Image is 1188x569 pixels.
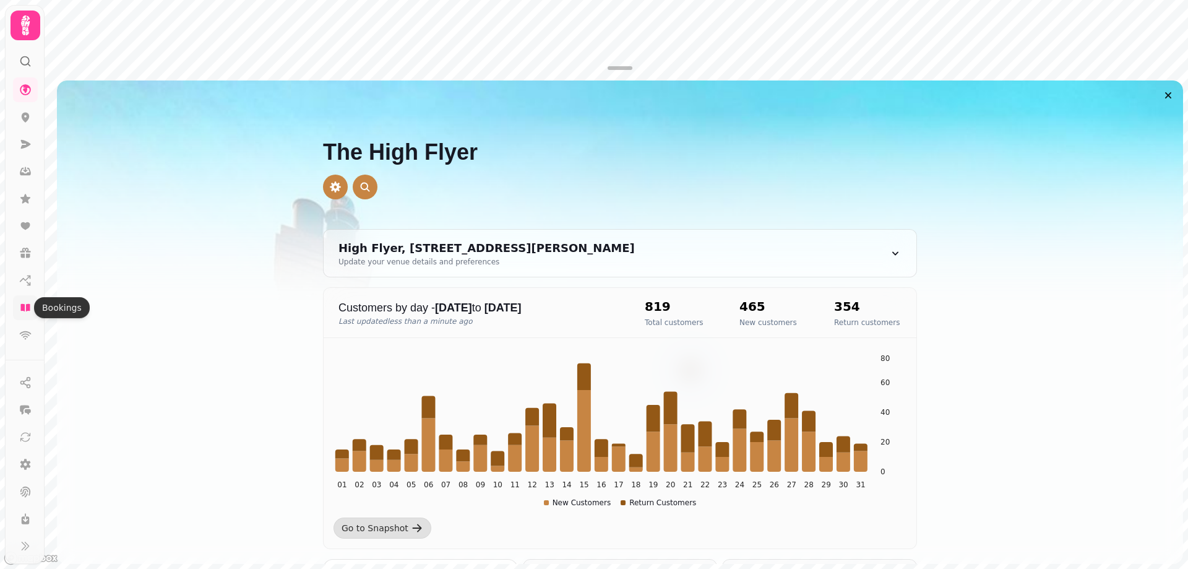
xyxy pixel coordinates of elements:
[787,480,796,489] tspan: 27
[338,240,635,257] div: High Flyer, [STREET_ADDRESS][PERSON_NAME]
[544,498,611,508] div: New Customers
[545,480,554,489] tspan: 13
[804,480,814,489] tspan: 28
[645,318,704,328] p: Total customers
[338,257,635,267] div: Update your venue details and preferences
[338,316,620,326] p: Last updated less than a minute ago
[822,480,831,489] tspan: 29
[562,480,571,489] tspan: 14
[739,298,797,315] h2: 465
[880,467,885,476] tspan: 0
[880,378,890,387] tspan: 60
[338,299,620,316] p: Customers by day - to
[528,480,537,489] tspan: 12
[834,318,900,328] p: Return customers
[435,302,472,314] strong: [DATE]
[621,498,696,508] div: Return Customers
[372,480,381,489] tspan: 03
[342,522,408,534] div: Go to Snapshot
[645,298,704,315] h2: 819
[334,518,431,539] a: Go to Snapshot
[1158,85,1178,105] button: Close drawer
[666,480,675,489] tspan: 20
[856,480,865,489] tspan: 31
[596,480,606,489] tspan: 16
[323,110,917,165] h1: The High Flyer
[424,480,433,489] tspan: 06
[458,480,468,489] tspan: 08
[752,480,762,489] tspan: 25
[880,438,890,446] tspan: 20
[880,354,890,363] tspan: 80
[407,480,416,489] tspan: 05
[441,480,450,489] tspan: 07
[770,480,779,489] tspan: 26
[683,480,692,489] tspan: 21
[631,480,640,489] tspan: 18
[34,297,90,318] div: Bookings
[476,480,485,489] tspan: 09
[735,480,744,489] tspan: 24
[880,408,890,417] tspan: 40
[389,480,398,489] tspan: 04
[355,480,364,489] tspan: 02
[739,318,797,328] p: New customers
[4,551,58,565] a: Mapbox logo
[510,480,520,489] tspan: 11
[700,480,710,489] tspan: 22
[493,480,502,489] tspan: 10
[648,480,658,489] tspan: 19
[579,480,588,489] tspan: 15
[838,480,848,489] tspan: 30
[718,480,727,489] tspan: 23
[484,302,522,314] strong: [DATE]
[337,480,346,489] tspan: 01
[57,80,1183,390] img: Background
[834,298,900,315] h2: 354
[614,480,623,489] tspan: 17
